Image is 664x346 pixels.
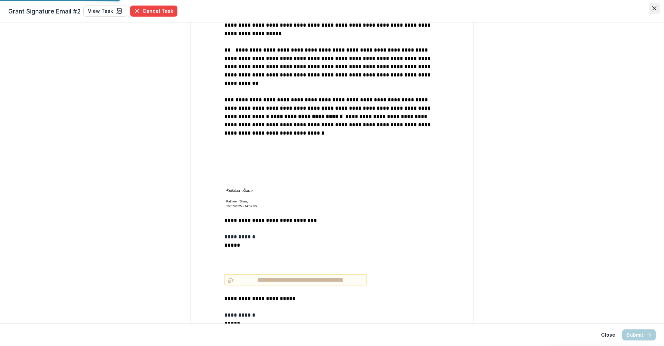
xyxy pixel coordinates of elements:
[622,329,656,340] button: Submit
[83,6,127,17] a: View Task
[597,329,619,340] button: Close
[130,6,177,17] button: Cancel Task
[8,7,81,16] span: Grant Signature Email #2
[649,3,660,14] button: Close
